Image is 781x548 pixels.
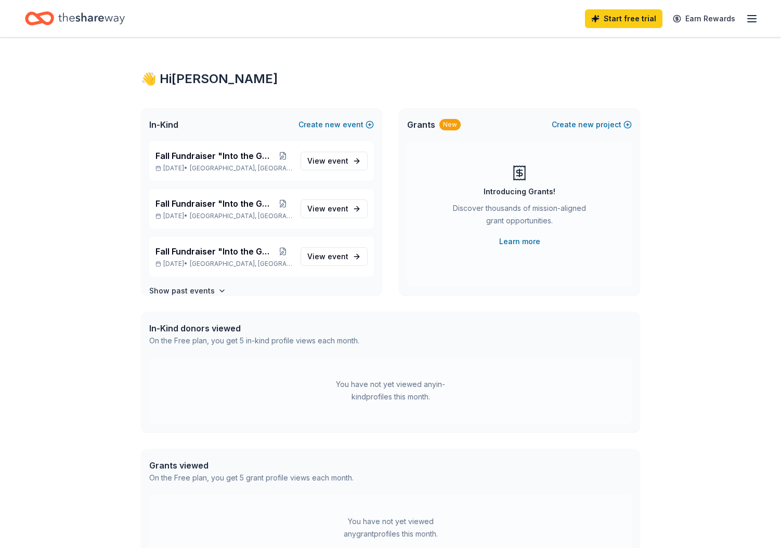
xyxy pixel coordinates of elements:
[326,515,455,540] div: You have not yet viewed any grant profiles this month.
[190,212,292,220] span: [GEOGRAPHIC_DATA], [GEOGRAPHIC_DATA]
[328,204,348,213] span: event
[155,164,292,172] p: [DATE] •
[328,156,348,165] span: event
[298,118,374,131] button: Createnewevent
[325,118,341,131] span: new
[484,185,555,198] div: Introducing Grants!
[578,118,594,131] span: new
[155,212,292,220] p: [DATE] •
[149,322,359,335] div: In-Kind donors viewed
[149,285,215,297] h4: Show past events
[149,459,354,472] div: Grants viewed
[155,150,274,162] span: Fall Fundraiser "Into the Galaxy"
[449,202,590,231] div: Discover thousands of mission-aligned grant opportunities.
[585,9,662,28] a: Start free trial
[407,118,435,131] span: Grants
[307,155,348,167] span: View
[155,260,292,268] p: [DATE] •
[190,260,292,268] span: [GEOGRAPHIC_DATA], [GEOGRAPHIC_DATA]
[301,152,368,170] a: View event
[155,245,274,258] span: Fall Fundraiser "Into the Galaxy"
[149,335,359,347] div: On the Free plan, you get 5 in-kind profile views each month.
[307,203,348,215] span: View
[307,250,348,263] span: View
[326,378,455,403] div: You have not yet viewed any in-kind profiles this month.
[328,252,348,261] span: event
[190,164,292,172] span: [GEOGRAPHIC_DATA], [GEOGRAPHIC_DATA]
[499,235,540,248] a: Learn more
[552,118,632,131] button: Createnewproject
[155,197,274,210] span: Fall Fundraiser "Into the Galaxy"
[439,119,461,130] div: New
[301,199,368,218] a: View event
[149,472,354,484] div: On the Free plan, you get 5 grant profile views each month.
[149,118,178,131] span: In-Kind
[141,71,640,87] div: 👋 Hi [PERSON_NAME]
[667,9,741,28] a: Earn Rewards
[149,285,226,297] button: Show past events
[301,247,368,266] a: View event
[25,6,125,31] a: Home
